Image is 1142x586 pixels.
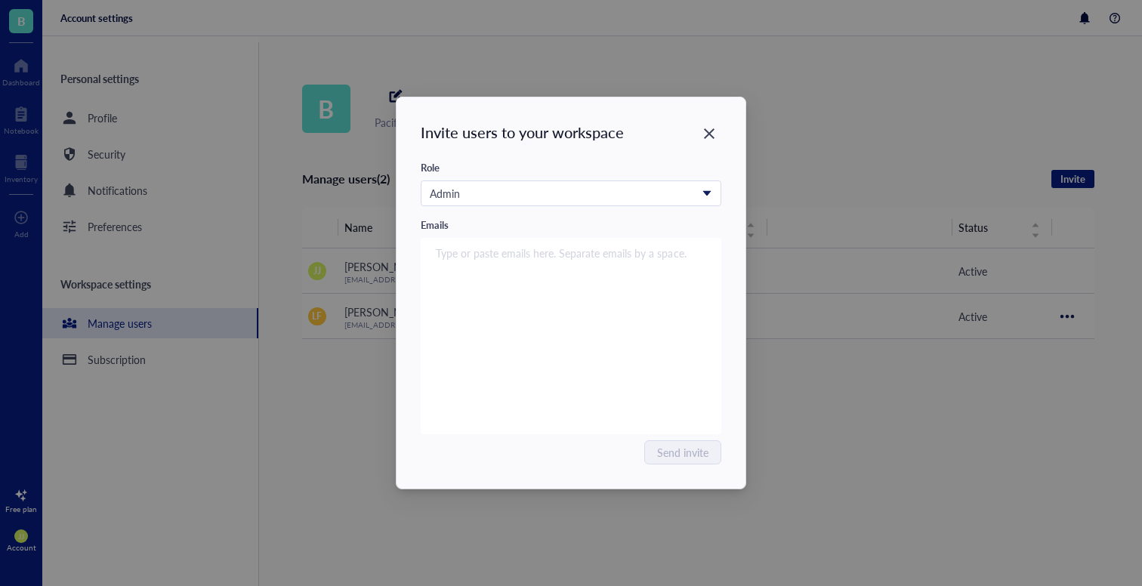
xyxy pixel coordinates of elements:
[430,185,696,202] div: Admin
[421,218,449,232] div: Emails
[421,122,624,143] div: Invite users to your workspace
[697,122,721,146] button: Close
[644,440,721,464] button: Send invite
[697,125,721,143] span: Close
[421,161,440,174] div: Role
